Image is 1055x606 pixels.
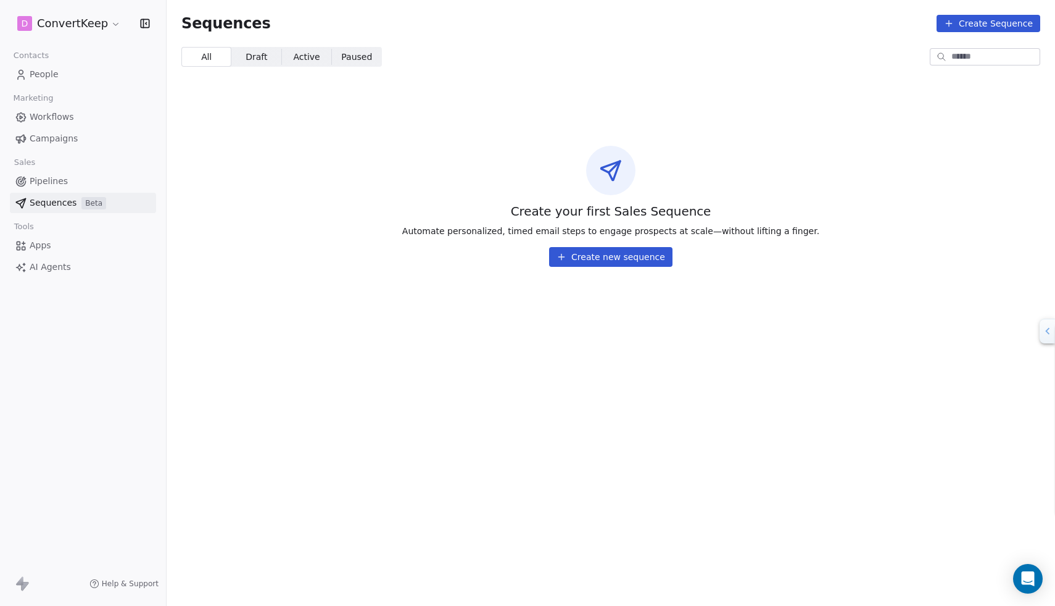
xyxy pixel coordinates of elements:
span: People [30,68,59,81]
span: Help & Support [102,579,159,589]
span: D [22,17,28,30]
a: Pipelines [10,171,156,191]
span: Active [293,51,320,64]
span: Marketing [8,89,59,107]
span: Pipelines [30,175,68,188]
span: Workflows [30,111,74,124]
span: Campaigns [30,132,78,145]
span: Sequences [181,15,271,32]
span: Tools [9,217,39,236]
span: Automate personalized, timed email steps to engage prospects at scale—without lifting a finger. [402,225,819,237]
div: Open Intercom Messenger [1013,564,1043,594]
span: AI Agents [30,261,71,274]
button: Create Sequence [937,15,1040,32]
a: Help & Support [89,579,159,589]
span: ConvertKeep [37,15,108,32]
a: Apps [10,235,156,256]
span: Contacts [8,46,54,65]
button: Create new sequence [549,247,672,267]
span: Draft [246,51,267,64]
a: Campaigns [10,128,156,149]
span: Apps [30,239,51,252]
span: Create your first Sales Sequence [511,203,711,220]
a: People [10,64,156,85]
span: Sequences [30,196,77,209]
span: Sales [9,153,41,172]
a: SequencesBeta [10,193,156,213]
a: Workflows [10,107,156,127]
button: DConvertKeep [15,13,123,34]
a: AI Agents [10,257,156,277]
span: Beta [81,197,106,209]
span: Paused [341,51,372,64]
